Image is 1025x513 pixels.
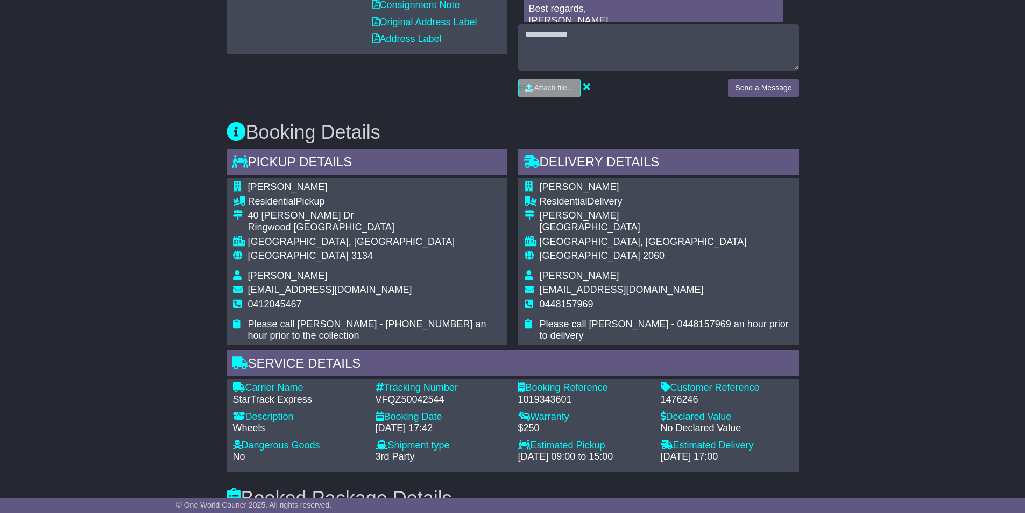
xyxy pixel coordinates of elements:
div: Estimated Pickup [518,440,650,452]
div: [GEOGRAPHIC_DATA], [GEOGRAPHIC_DATA] [248,236,501,248]
span: [GEOGRAPHIC_DATA] [248,250,349,261]
span: 3134 [351,250,373,261]
div: Delivery [540,196,793,208]
div: Pickup [248,196,501,208]
span: [PERSON_NAME] [248,181,328,192]
div: 1019343601 [518,394,650,406]
div: Tracking Number [376,382,507,394]
div: $250 [518,423,650,434]
span: Please call [PERSON_NAME] - 0448157969 an hour prior to delivery [540,319,789,341]
span: Residential [540,196,588,207]
span: Please call [PERSON_NAME] - [PHONE_NUMBER] an hour prior to the collection [248,319,486,341]
span: [EMAIL_ADDRESS][DOMAIN_NAME] [248,284,412,295]
div: Dangerous Goods [233,440,365,452]
div: 40 [PERSON_NAME] Dr [248,210,501,222]
div: Warranty [518,411,650,423]
h3: Booked Package Details [227,488,799,509]
div: [DATE] 17:42 [376,423,507,434]
span: 2060 [643,250,665,261]
div: Carrier Name [233,382,365,394]
div: Delivery Details [518,149,799,178]
span: No [233,451,245,462]
div: No Declared Value [661,423,793,434]
div: Shipment type [376,440,507,452]
div: Booking Reference [518,382,650,394]
div: Customer Reference [661,382,793,394]
div: 1476246 [661,394,793,406]
span: [EMAIL_ADDRESS][DOMAIN_NAME] [540,284,704,295]
div: Pickup Details [227,149,507,178]
div: Service Details [227,350,799,380]
div: Estimated Delivery [661,440,793,452]
div: [DATE] 17:00 [661,451,793,463]
div: [DATE] 09:00 to 15:00 [518,451,650,463]
div: [GEOGRAPHIC_DATA] [540,222,793,234]
div: Booking Date [376,411,507,423]
span: 0448157969 [540,299,593,310]
span: [PERSON_NAME] [540,181,619,192]
div: Description [233,411,365,423]
div: Declared Value [661,411,793,423]
span: [GEOGRAPHIC_DATA] [540,250,640,261]
div: Wheels [233,423,365,434]
div: Ringwood [GEOGRAPHIC_DATA] [248,222,501,234]
span: 3rd Party [376,451,415,462]
button: Send a Message [728,79,798,97]
span: [PERSON_NAME] [540,270,619,281]
div: StarTrack Express [233,394,365,406]
span: [PERSON_NAME] [248,270,328,281]
div: [GEOGRAPHIC_DATA], [GEOGRAPHIC_DATA] [540,236,793,248]
span: Residential [248,196,296,207]
a: Address Label [372,33,442,44]
a: Original Address Label [372,17,477,27]
div: [PERSON_NAME] [540,210,793,222]
span: © One World Courier 2025. All rights reserved. [176,501,332,509]
div: VFQZ50042544 [376,394,507,406]
h3: Booking Details [227,122,799,143]
span: 0412045467 [248,299,302,310]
